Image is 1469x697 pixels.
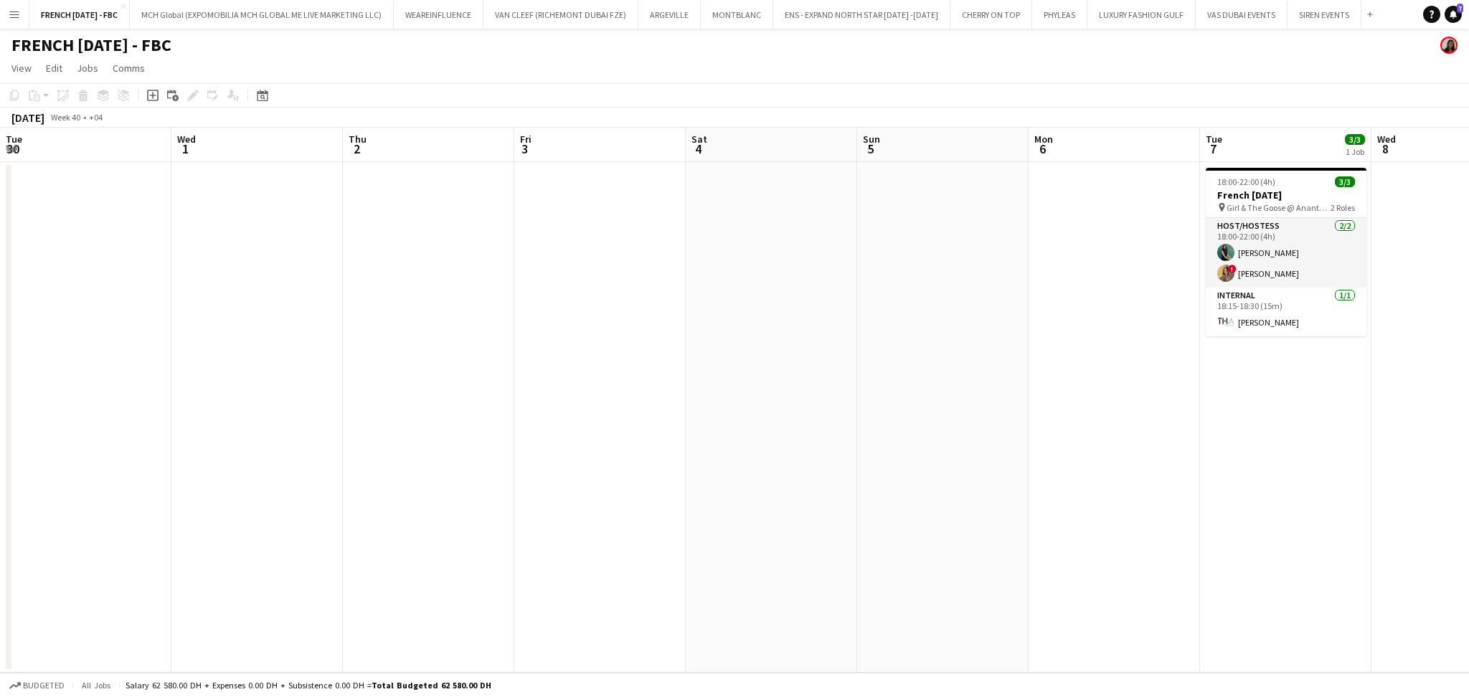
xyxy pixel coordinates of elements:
button: VAN CLEEF (RICHEMONT DUBAI FZE) [483,1,638,29]
span: 2 Roles [1331,202,1355,213]
button: PHYLEAS [1032,1,1087,29]
a: Edit [40,59,68,77]
button: FRENCH [DATE] - FBC [29,1,130,29]
span: 7 [1457,4,1463,13]
a: Jobs [71,59,104,77]
span: View [11,62,32,75]
span: Budgeted [23,681,65,691]
span: Jobs [77,62,98,75]
button: SIREN EVENTS [1288,1,1361,29]
span: 6 [1032,141,1053,157]
span: Girl & The Goose @ Anantara Downtown [GEOGRAPHIC_DATA] [1227,202,1331,213]
span: 7 [1204,141,1222,157]
span: Edit [46,62,62,75]
button: Budgeted [7,678,67,693]
a: Comms [107,59,151,77]
span: 18:00-22:00 (4h) [1217,176,1275,187]
button: ENS - EXPAND NORTH STAR [DATE] -[DATE] [773,1,950,29]
span: 5 [861,141,880,157]
span: 8 [1375,141,1396,157]
span: Wed [1377,133,1396,146]
button: ARGEVILLE [638,1,701,29]
div: 1 Job [1346,146,1364,157]
button: MONTBLANC [701,1,773,29]
h3: French [DATE] [1206,189,1366,201]
a: 7 [1445,6,1462,23]
span: Mon [1034,133,1053,146]
app-card-role: Internal1/118:15-18:30 (15m)[PERSON_NAME] [1206,288,1366,336]
span: Tue [6,133,22,146]
span: ! [1228,265,1237,273]
button: VAS DUBAI EVENTS [1196,1,1288,29]
span: Sun [863,133,880,146]
h1: FRENCH [DATE] - FBC [11,34,171,56]
span: 3/3 [1335,176,1355,187]
div: Salary 62 580.00 DH + Expenses 0.00 DH + Subsistence 0.00 DH = [126,680,491,691]
span: Sat [691,133,707,146]
button: CHERRY ON TOP [950,1,1032,29]
span: Week 40 [47,112,83,123]
span: Total Budgeted 62 580.00 DH [372,680,491,691]
button: LUXURY FASHION GULF [1087,1,1196,29]
span: Tue [1206,133,1222,146]
div: [DATE] [11,110,44,125]
a: View [6,59,37,77]
span: Comms [113,62,145,75]
app-card-role: Host/Hostess2/218:00-22:00 (4h)[PERSON_NAME]![PERSON_NAME] [1206,218,1366,288]
span: 30 [4,141,22,157]
span: 3/3 [1345,134,1365,145]
button: MCH Global (EXPOMOBILIA MCH GLOBAL ME LIVE MARKETING LLC) [130,1,394,29]
span: Wed [177,133,196,146]
app-job-card: 18:00-22:00 (4h)3/3French [DATE] Girl & The Goose @ Anantara Downtown [GEOGRAPHIC_DATA]2 RolesHos... [1206,168,1366,336]
span: Fri [520,133,532,146]
app-user-avatar: Sara Mendhao [1440,37,1458,54]
div: +04 [89,112,103,123]
span: 2 [346,141,367,157]
span: 3 [518,141,532,157]
button: WEAREINFLUENCE [394,1,483,29]
span: Thu [349,133,367,146]
span: 1 [175,141,196,157]
span: All jobs [79,680,113,691]
span: 4 [689,141,707,157]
